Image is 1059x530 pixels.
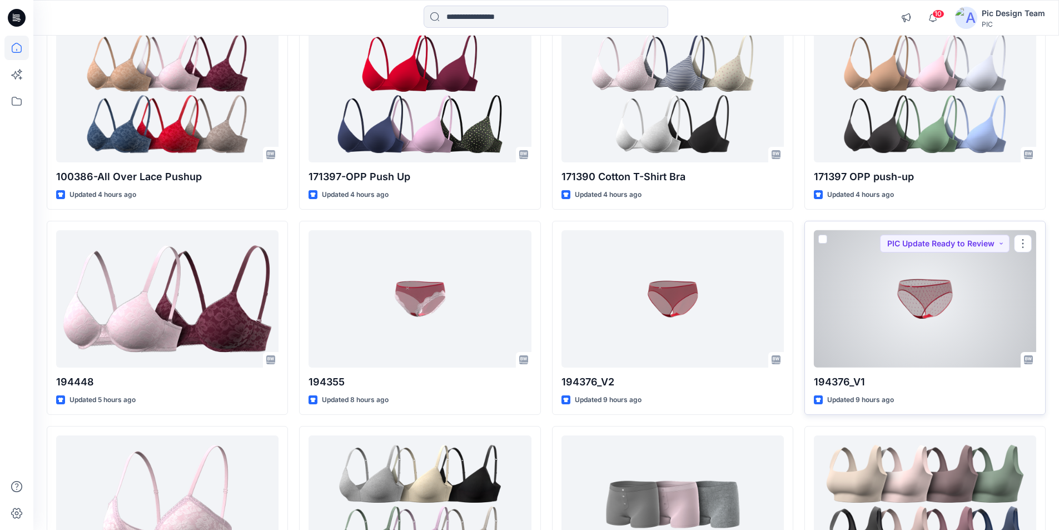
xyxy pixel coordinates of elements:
[575,189,642,201] p: Updated 4 hours ago
[814,374,1036,390] p: 194376_V1
[932,9,944,18] span: 10
[322,189,389,201] p: Updated 4 hours ago
[982,7,1045,20] div: Pic Design Team
[309,230,531,368] a: 194355
[827,394,894,406] p: Updated 9 hours ago
[69,394,136,406] p: Updated 5 hours ago
[827,189,894,201] p: Updated 4 hours ago
[575,394,642,406] p: Updated 9 hours ago
[561,374,784,390] p: 194376_V2
[955,7,977,29] img: avatar
[982,20,1045,28] div: PIC
[814,169,1036,185] p: 171397 OPP push-up
[561,25,784,162] a: 171390 Cotton T-Shirt Bra
[561,169,784,185] p: 171390 Cotton T-Shirt Bra
[69,189,136,201] p: Updated 4 hours ago
[322,394,389,406] p: Updated 8 hours ago
[309,374,531,390] p: 194355
[56,374,279,390] p: 194448
[56,169,279,185] p: 100386-All Over Lace Pushup
[561,230,784,368] a: 194376_V2
[309,169,531,185] p: 171397-OPP Push Up
[309,25,531,162] a: 171397-OPP Push Up
[56,230,279,368] a: 194448
[814,230,1036,368] a: 194376_V1
[56,25,279,162] a: 100386-All Over Lace Pushup
[814,25,1036,162] a: 171397 OPP push-up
